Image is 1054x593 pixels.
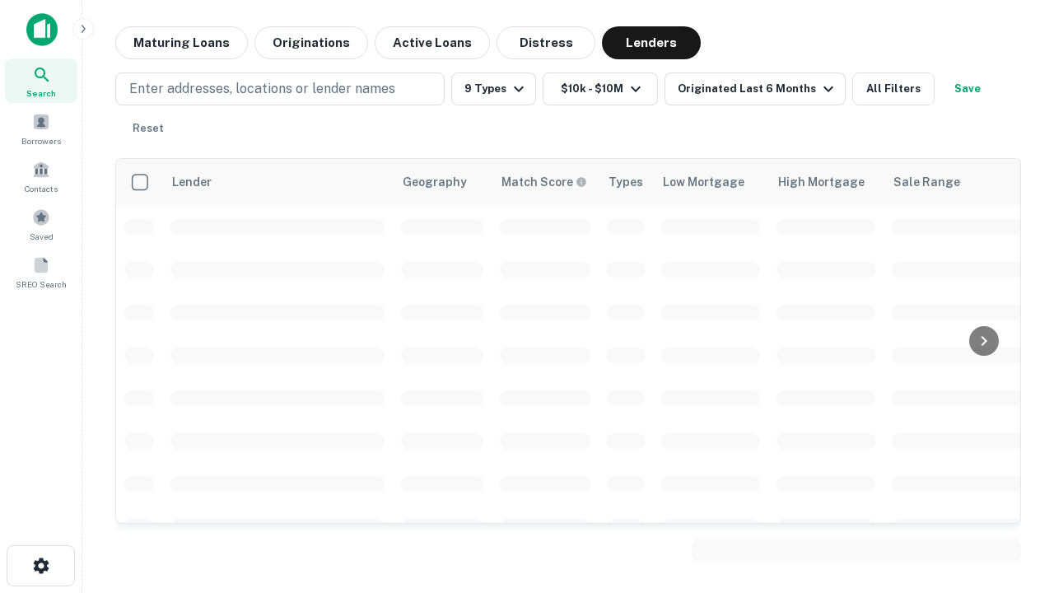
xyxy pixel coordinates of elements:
a: Search [5,58,77,103]
button: Distress [497,26,595,59]
div: Low Mortgage [663,172,744,192]
button: Reset [122,112,175,145]
button: Active Loans [375,26,490,59]
a: Contacts [5,154,77,198]
button: $10k - $10M [543,72,658,105]
th: Geography [393,159,492,205]
th: High Mortgage [768,159,884,205]
button: Maturing Loans [115,26,248,59]
th: Lender [162,159,393,205]
button: Save your search to get updates of matches that match your search criteria. [941,72,994,105]
button: Enter addresses, locations or lender names [115,72,445,105]
button: Originations [254,26,368,59]
div: Geography [403,172,467,192]
span: Contacts [25,182,58,195]
th: Types [599,159,653,205]
div: Originated Last 6 Months [678,79,838,99]
span: Search [26,86,56,100]
div: High Mortgage [778,172,865,192]
a: Saved [5,202,77,246]
div: Capitalize uses an advanced AI algorithm to match your search with the best lender. The match sco... [501,173,587,191]
div: Lender [172,172,212,192]
button: Lenders [602,26,701,59]
th: Capitalize uses an advanced AI algorithm to match your search with the best lender. The match sco... [492,159,599,205]
img: capitalize-icon.png [26,13,58,46]
h6: Match Score [501,173,584,191]
div: Sale Range [893,172,960,192]
div: Types [609,172,643,192]
span: Borrowers [21,134,61,147]
span: SREO Search [16,278,67,291]
a: SREO Search [5,250,77,294]
button: All Filters [852,72,935,105]
p: Enter addresses, locations or lender names [129,79,395,99]
a: Borrowers [5,106,77,151]
th: Low Mortgage [653,159,768,205]
button: 9 Types [451,72,536,105]
iframe: Chat Widget [972,409,1054,488]
span: Saved [30,230,54,243]
th: Sale Range [884,159,1032,205]
button: Originated Last 6 Months [665,72,846,105]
